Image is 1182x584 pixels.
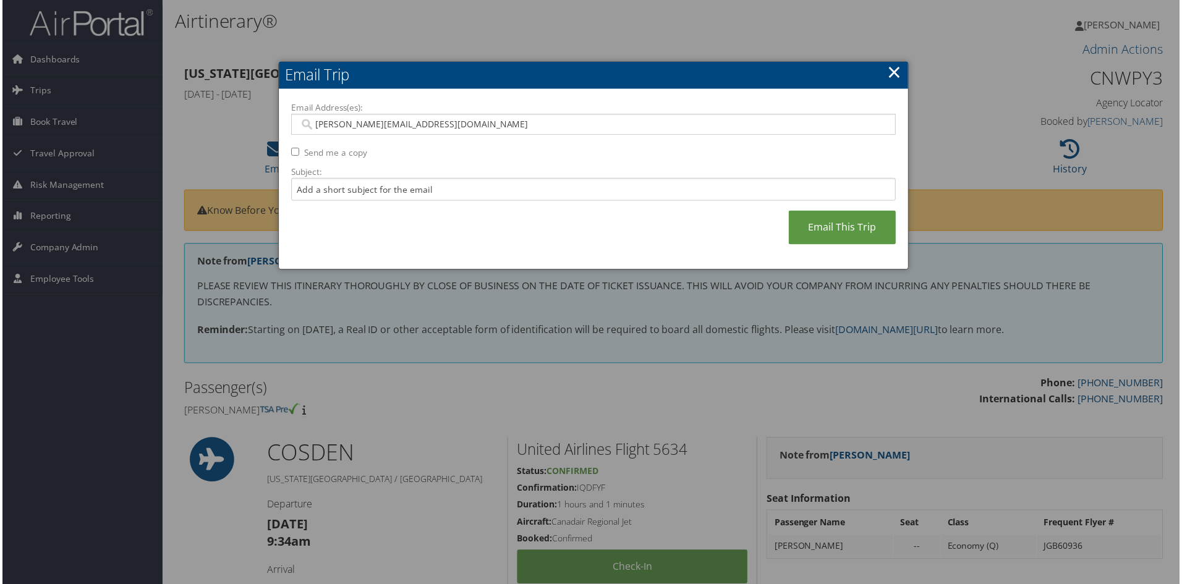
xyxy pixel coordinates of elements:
[290,102,897,114] label: Email Address(es):
[298,119,888,131] input: Email address (Separate multiple email addresses with commas)
[888,60,903,85] a: ×
[303,147,366,159] label: Send me a copy
[789,211,897,245] a: Email This Trip
[290,179,897,201] input: Add a short subject for the email
[278,62,909,89] h2: Email Trip
[290,166,897,179] label: Subject:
